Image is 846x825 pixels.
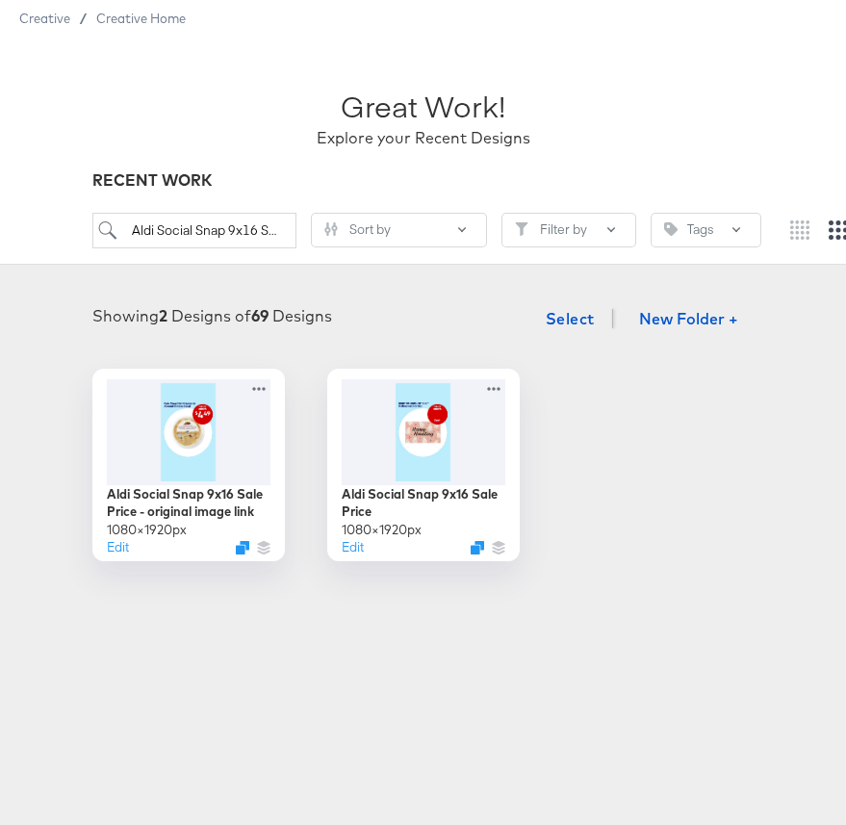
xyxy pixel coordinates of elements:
[538,299,602,338] button: Select
[342,521,422,539] div: 1080 × 1920 px
[96,11,186,26] a: Creative Home
[341,86,505,127] div: Great Work!
[92,369,285,561] div: Aldi Social Snap 9x16 Sale Price - original image link1080×1920pxEditDuplicate
[251,306,269,325] strong: 69
[92,305,332,327] div: Showing Designs of Designs
[342,485,505,521] div: Aldi Social Snap 9x16 Sale Price
[342,538,364,556] button: Edit
[107,521,187,539] div: 1080 × 1920 px
[651,213,761,247] button: TagTags
[19,11,70,26] span: Creative
[546,305,595,332] span: Select
[92,169,755,192] div: RECENT WORK
[311,213,487,247] button: SlidersSort by
[324,222,338,236] svg: Sliders
[70,11,96,26] span: /
[790,220,809,240] svg: Small grid
[623,302,755,339] button: New Folder +
[327,369,520,561] div: Aldi Social Snap 9x16 Sale Price1080×1920pxEditDuplicate
[501,213,636,247] button: FilterFilter by
[159,306,167,325] strong: 2
[317,127,530,149] div: Explore your Recent Designs
[107,538,129,556] button: Edit
[92,213,296,248] input: Search for a design
[236,541,249,554] svg: Duplicate
[664,222,678,236] svg: Tag
[471,541,484,554] svg: Duplicate
[515,222,528,236] svg: Filter
[107,485,270,521] div: Aldi Social Snap 9x16 Sale Price - original image link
